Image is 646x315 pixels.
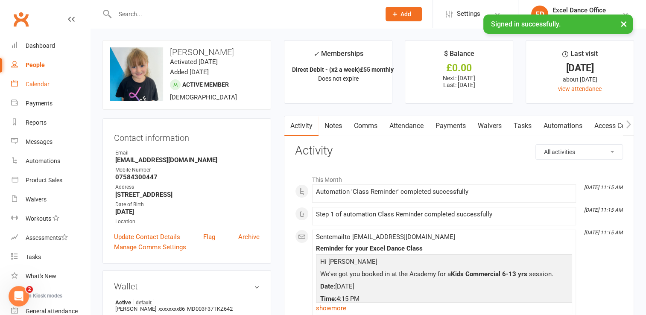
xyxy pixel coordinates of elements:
[444,48,474,64] div: $ Balance
[348,116,383,136] a: Comms
[11,190,90,209] a: Waivers
[26,254,41,260] div: Tasks
[320,295,336,303] b: Time:
[11,267,90,286] a: What's New
[320,283,335,290] b: Date:
[316,302,572,314] a: show more
[552,14,606,22] div: EXCEL DANCE
[451,270,527,278] b: Kids Commercial 6-13 yrs
[383,116,430,136] a: Attendance
[413,64,505,73] div: £0.00
[11,75,90,94] a: Calendar
[115,201,260,209] div: Date of Birth
[534,75,626,84] div: about [DATE]
[588,116,645,136] a: Access Control
[386,7,422,21] button: Add
[11,248,90,267] a: Tasks
[313,50,319,58] i: ✓
[110,47,264,57] h3: [PERSON_NAME]
[182,81,229,88] span: Active member
[112,8,374,20] input: Search...
[133,299,154,306] span: default
[115,149,260,157] div: Email
[295,144,623,157] h3: Activity
[319,116,348,136] a: Notes
[203,232,215,242] a: Flag
[531,6,548,23] div: ED
[538,116,588,136] a: Automations
[115,299,255,306] strong: Active
[26,61,45,68] div: People
[115,183,260,191] div: Address
[11,132,90,152] a: Messages
[292,66,394,73] strong: Direct Debit - (x2 a week)£55 monthly
[508,116,538,136] a: Tasks
[558,85,602,92] a: view attendance
[316,233,455,241] span: Sent email to [EMAIL_ADDRESS][DOMAIN_NAME]
[320,270,451,278] span: We've got you booked in at the Academy for a
[584,184,623,190] i: [DATE] 11:15 AM
[26,138,53,145] div: Messages
[413,75,505,88] p: Next: [DATE] Last: [DATE]
[11,228,90,248] a: Assessments
[552,6,606,14] div: Excel Dance Office
[11,36,90,55] a: Dashboard
[26,42,55,49] div: Dashboard
[430,116,472,136] a: Payments
[170,58,218,66] time: Activated [DATE]
[313,48,363,64] div: Memberships
[170,68,209,76] time: Added [DATE]
[529,270,553,278] span: session.
[26,177,62,184] div: Product Sales
[11,209,90,228] a: Workouts
[238,232,260,242] a: Archive
[562,48,597,64] div: Last visit
[187,306,233,312] span: MD003F37TKZ642
[158,306,185,312] span: xxxxxxxx86
[114,232,180,242] a: Update Contact Details
[11,55,90,75] a: People
[284,116,319,136] a: Activity
[316,211,572,218] div: Step 1 of automation Class Reminder completed successfully
[316,245,572,252] div: Reminder for your Excel Dance Class
[115,191,260,198] strong: [STREET_ADDRESS]
[115,218,260,226] div: Location
[26,234,68,241] div: Assessments
[115,156,260,164] strong: [EMAIL_ADDRESS][DOMAIN_NAME]
[584,207,623,213] i: [DATE] 11:15 AM
[9,286,29,306] iframe: Intercom live chat
[11,94,90,113] a: Payments
[318,281,570,294] p: [DATE]
[26,119,47,126] div: Reports
[472,116,508,136] a: Waivers
[115,166,260,174] div: Mobile Number
[26,215,51,222] div: Workouts
[491,20,561,28] span: Signed in successfully.
[26,308,78,315] div: General attendance
[318,257,570,269] p: Hi [PERSON_NAME]
[10,9,32,30] a: Clubworx
[26,81,50,87] div: Calendar
[110,47,163,101] img: image1652198469.png
[115,208,260,216] strong: [DATE]
[170,93,237,101] span: [DEMOGRAPHIC_DATA]
[316,188,572,195] div: Automation 'Class Reminder' completed successfully
[26,157,60,164] div: Automations
[616,15,631,33] button: ×
[114,242,186,252] a: Manage Comms Settings
[400,11,411,17] span: Add
[457,4,480,23] span: Settings
[584,230,623,236] i: [DATE] 11:15 AM
[114,130,260,143] h3: Contact information
[295,171,623,184] li: This Month
[11,113,90,132] a: Reports
[318,75,359,82] span: Does not expire
[318,294,570,306] p: 4:15 PM
[26,286,33,293] span: 2
[11,152,90,171] a: Automations
[115,173,260,181] strong: 07584300447
[26,273,56,280] div: What's New
[26,196,47,203] div: Waivers
[11,171,90,190] a: Product Sales
[534,64,626,73] div: [DATE]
